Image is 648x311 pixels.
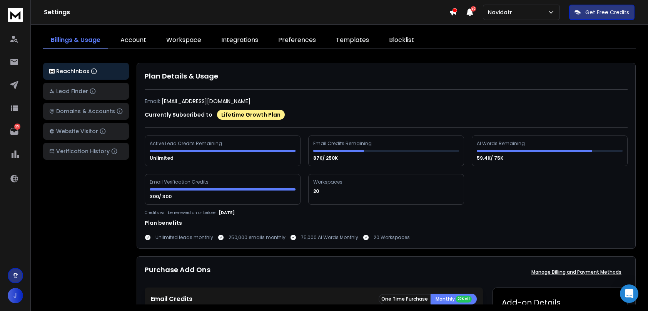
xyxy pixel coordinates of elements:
h1: Settings [44,8,449,17]
p: Email: [145,97,160,105]
a: Templates [328,32,377,48]
button: Domains & Accounts [43,103,129,120]
div: Lifetime Growth Plan [217,110,285,120]
button: Website Visitor [43,123,129,140]
button: One Time Purchase [379,294,431,304]
a: Billings & Usage [43,32,108,48]
img: logo [49,69,55,74]
p: Navidatr [488,8,515,16]
p: 20 Workspaces [374,234,410,241]
img: logo [8,8,23,22]
h1: Purchase Add Ons [145,264,210,280]
button: Get Free Credits [569,5,635,20]
a: Workspace [159,32,209,48]
button: ReachInbox [43,63,129,80]
p: Credits will be renewed on or before : [145,210,217,216]
p: 25 [14,124,20,130]
p: Email Credits [151,294,192,304]
div: Workspaces [313,179,344,185]
p: 250,000 emails monthly [229,234,286,241]
button: Lead Finder [43,83,129,100]
p: Manage Billing and Payment Methods [531,269,621,275]
p: 87K/ 250K [313,155,339,161]
h1: Plan Details & Usage [145,71,628,82]
button: J [8,288,23,303]
button: Monthly 20% off [431,294,477,304]
a: Blocklist [381,32,422,48]
h2: Add-on Details [502,297,618,308]
a: Preferences [271,32,324,48]
span: 50 [471,6,476,12]
p: [EMAIL_ADDRESS][DOMAIN_NAME] [162,97,251,105]
p: 300/ 300 [150,194,173,200]
div: Active Lead Credits Remaining [150,140,223,147]
div: 20% off [456,296,472,303]
p: 59.4K/ 75K [477,155,504,161]
a: 25 [7,124,22,139]
a: Integrations [214,32,266,48]
a: Account [113,32,154,48]
p: Unlimited [150,155,175,161]
p: Unlimited leads monthly [155,234,213,241]
div: Open Intercom Messenger [620,284,638,303]
p: 20 [313,188,320,194]
button: Manage Billing and Payment Methods [525,264,628,280]
div: Email Credits Remaining [313,140,373,147]
div: AI Words Remaining [477,140,526,147]
p: Get Free Credits [585,8,629,16]
h1: Plan benefits [145,219,628,227]
p: [DATE] [219,209,235,216]
p: Currently Subscribed to [145,111,212,119]
button: Verification History [43,143,129,160]
div: Email Verification Credits [150,179,210,185]
p: 75,000 AI Words Monthly [301,234,358,241]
